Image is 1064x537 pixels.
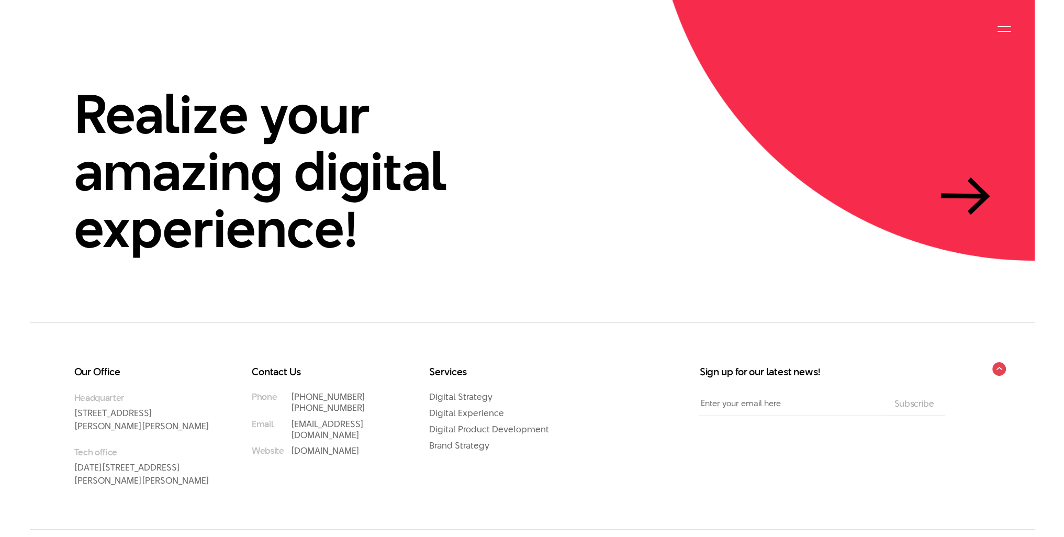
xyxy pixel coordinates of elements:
[252,419,273,430] small: Email
[252,445,284,456] small: Website
[74,446,210,487] p: [DATE][STREET_ADDRESS][PERSON_NAME][PERSON_NAME]
[891,399,937,408] input: Subscribe
[699,367,945,377] h3: Sign up for our latest news!
[74,391,210,433] p: [STREET_ADDRESS][PERSON_NAME][PERSON_NAME]
[74,85,990,257] a: Realize your amazing digital experience!
[74,367,210,377] h3: Our Office
[74,85,545,257] h2: Realize your amazing digital experience!
[699,391,882,415] input: Enter your email here
[74,391,210,404] small: Headquarter
[291,401,365,414] a: [PHONE_NUMBER]
[252,391,277,402] small: Phone
[429,407,504,419] a: Digital Experience
[291,390,365,403] a: [PHONE_NUMBER]
[74,446,210,458] small: Tech office
[291,418,364,441] a: [EMAIL_ADDRESS][DOMAIN_NAME]
[429,367,565,377] h3: Services
[429,423,549,435] a: Digital Product Development
[429,390,492,403] a: Digital Strategy
[291,444,360,457] a: [DOMAIN_NAME]
[429,439,489,452] a: Brand Strategy
[252,367,387,377] h3: Contact Us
